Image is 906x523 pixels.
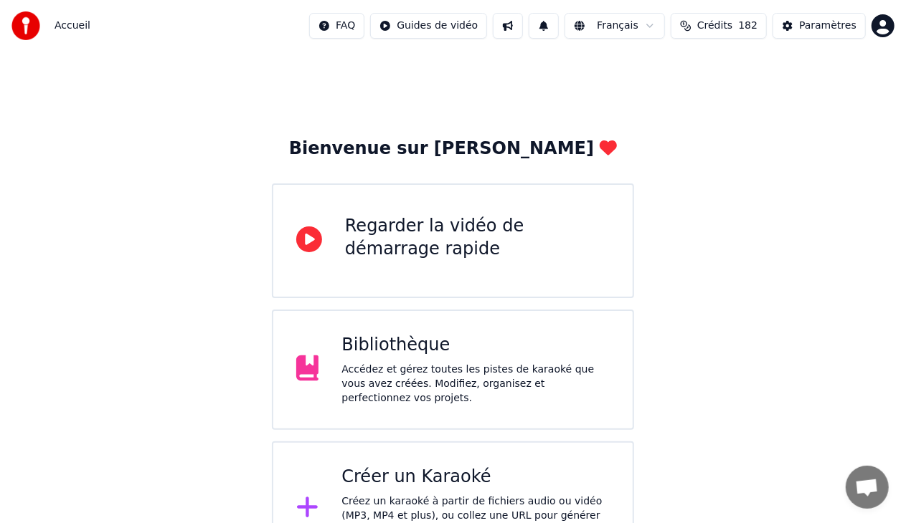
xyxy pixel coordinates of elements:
[799,19,857,33] div: Paramètres
[846,466,889,509] div: Ouvrir le chat
[697,19,732,33] span: Crédits
[341,334,610,357] div: Bibliothèque
[671,13,767,39] button: Crédits182
[773,13,866,39] button: Paramètres
[55,19,90,33] nav: breadcrumb
[289,138,617,160] div: Bienvenue sur [PERSON_NAME]
[309,13,364,39] button: FAQ
[345,215,610,261] div: Regarder la vidéo de démarrage rapide
[738,19,758,33] span: 182
[370,13,487,39] button: Guides de vidéo
[341,363,610,406] div: Accédez et gérez toutes les pistes de karaoké que vous avez créées. Modifiez, organisez et perfec...
[55,19,90,33] span: Accueil
[341,466,610,489] div: Créer un Karaoké
[11,11,40,40] img: youka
